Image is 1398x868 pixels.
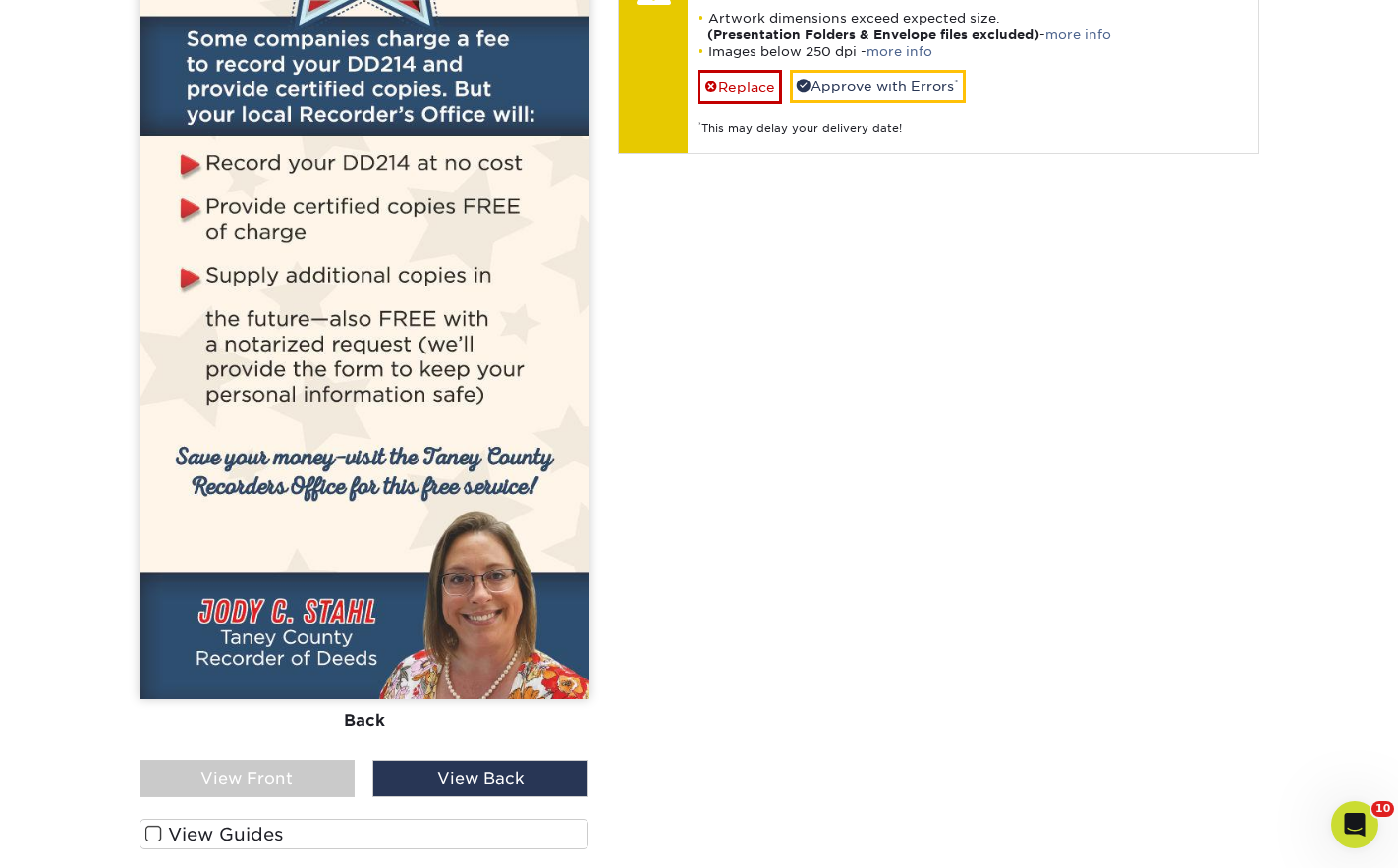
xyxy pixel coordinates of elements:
span: 10 [1371,801,1394,817]
li: Artwork dimensions exceed expected size. - [698,10,1249,43]
a: Replace [698,70,782,104]
div: View Front [140,760,356,797]
label: View Guides [140,819,589,849]
a: more info [1045,27,1111,42]
div: Back [140,699,589,742]
a: more info [867,44,932,59]
a: Approve with Errors* [790,70,966,103]
div: This may delay your delivery date! [698,104,1249,136]
div: View Back [372,760,588,797]
iframe: Intercom live chat [1331,801,1378,848]
strong: (Presentation Folders & Envelope files excluded) [707,27,1039,42]
iframe: Google Customer Reviews [5,808,167,861]
li: Images below 250 dpi - [698,43,1249,60]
